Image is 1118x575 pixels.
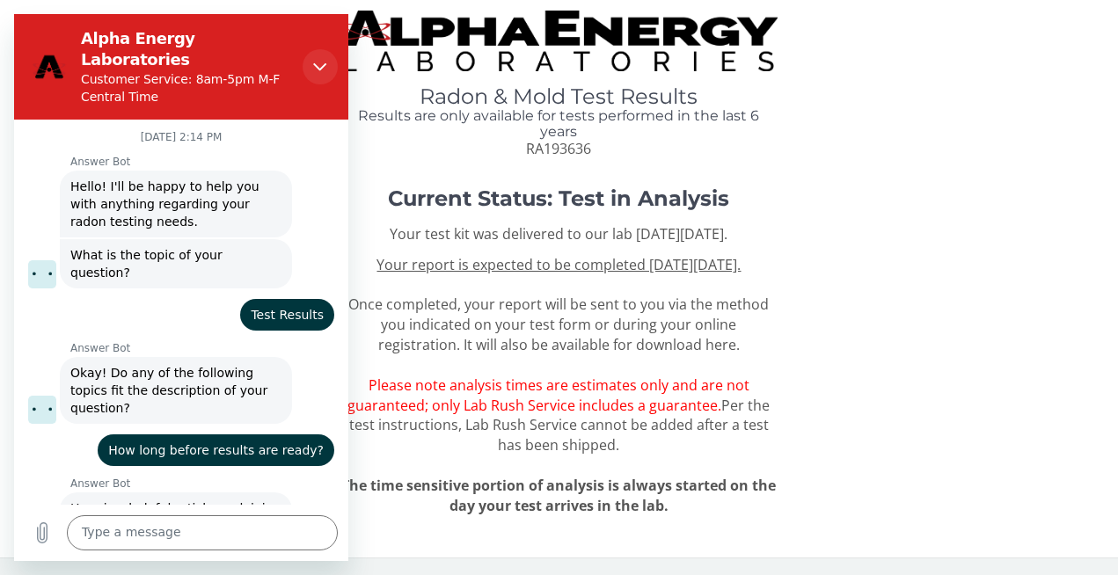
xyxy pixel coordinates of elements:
[56,462,334,477] p: Answer Bot
[347,255,770,455] span: Once completed, your report will be sent to you via the method you indicated on your test form or...
[11,501,46,536] button: Upload file
[56,487,271,571] span: Here is a helpful article explaining how long it takes for radon testing kits to complete the ana...
[340,11,777,71] img: TightCrop.jpg
[349,396,771,455] span: Per the test instructions, Lab Rush Service cannot be added after a test has been shipped.
[340,224,777,244] p: Your test kit was delivered to our lab [DATE][DATE].
[340,85,777,108] h1: Radon & Mold Test Results
[56,352,258,401] span: Okay! Do any of the following topics fit the description of your question?
[376,255,741,274] u: Your report is expected to be completed [DATE][DATE].
[127,116,208,130] p: [DATE] 2:14 PM
[289,35,324,70] button: Close
[94,429,310,443] span: How long before results are ready?
[67,14,281,56] h2: Alpha Energy Laboratories
[56,234,212,266] span: What is the topic of your question?
[341,476,776,515] span: The time sensitive portion of analysis is always started on the day your test arrives in the lab.
[340,108,777,139] h4: Results are only available for tests performed in the last 6 years
[388,186,729,211] strong: Current Status: Test in Analysis
[526,139,591,158] span: RA193636
[14,14,348,561] iframe: To enrich screen reader interactions, please activate Accessibility in Grammarly extension settings
[237,294,310,308] span: Test Results
[347,375,749,415] span: Please note analysis times are estimates only and are not guaranteed; only Lab Rush Service inclu...
[56,165,249,215] span: Hello! I'll be happy to help you with anything regarding your radon testing needs.
[56,327,334,341] p: Answer Bot
[56,141,334,155] p: Answer Bot
[67,56,281,91] p: Customer Service: 8am-5pm M-F Central Time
